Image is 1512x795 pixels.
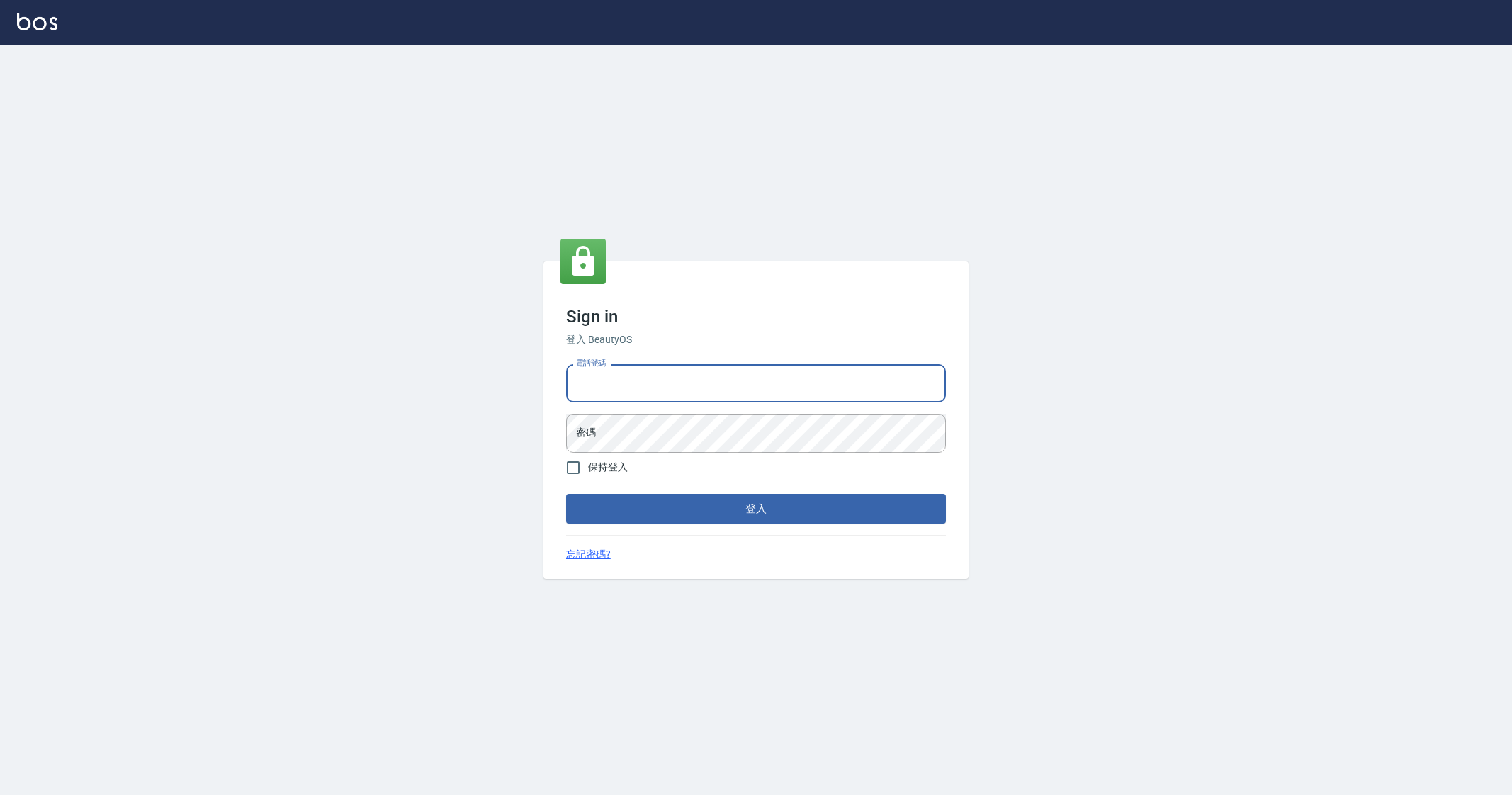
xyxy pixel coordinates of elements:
a: 忘記密碼? [566,547,611,562]
span: 保持登入 [588,460,628,475]
img: Logo [17,13,57,30]
h3: Sign in [566,307,946,327]
h6: 登入 BeautyOS [566,332,946,347]
label: 電話號碼 [576,358,606,368]
button: 登入 [566,494,946,524]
